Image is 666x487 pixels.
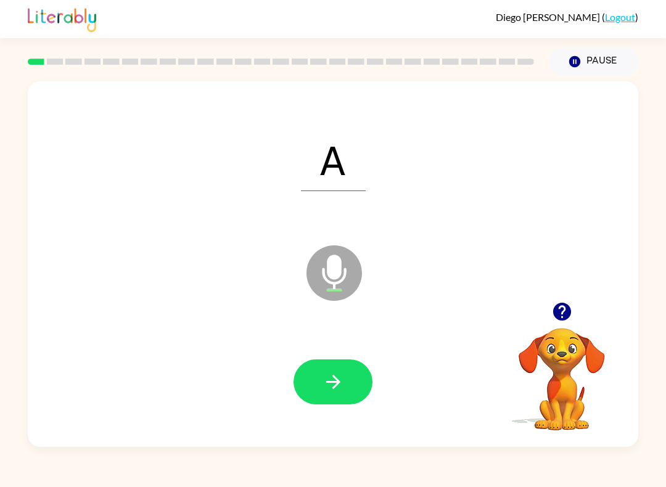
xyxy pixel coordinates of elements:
span: Diego [PERSON_NAME] [496,11,602,23]
a: Logout [605,11,635,23]
img: Literably [28,5,96,32]
span: A [301,127,366,191]
button: Pause [549,47,638,76]
video: Your browser must support playing .mp4 files to use Literably. Please try using another browser. [500,309,623,432]
div: ( ) [496,11,638,23]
